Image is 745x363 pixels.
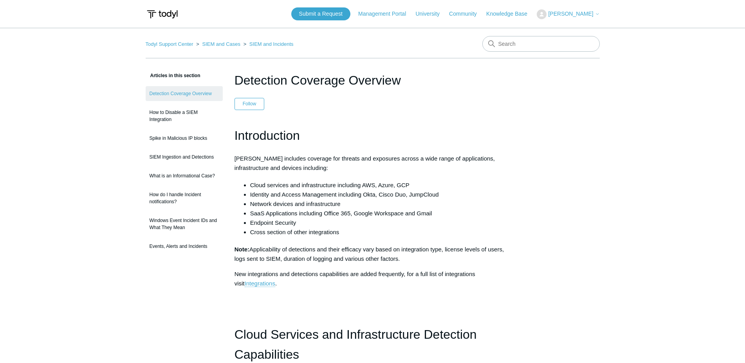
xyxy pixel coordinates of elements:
[146,105,223,127] a: How to Disable a SIEM Integration
[146,86,223,101] a: Detection Coverage Overview
[415,10,447,18] a: University
[235,126,511,146] h1: Introduction
[249,41,294,47] a: SIEM and Incidents
[250,199,511,209] li: Network devices and infrastructure
[245,280,275,287] a: Integrations
[235,71,511,90] h1: Detection Coverage Overview
[146,41,195,47] li: Todyl Support Center
[449,10,485,18] a: Community
[146,7,179,22] img: Todyl Support Center Help Center home page
[250,181,511,190] li: Cloud services and infrastructure including AWS, Azure, GCP
[235,246,249,253] strong: Note:
[195,41,242,47] li: SIEM and Cases
[291,7,350,20] a: Submit a Request
[537,9,599,19] button: [PERSON_NAME]
[548,11,593,17] span: [PERSON_NAME]
[250,228,511,237] li: Cross section of other integrations
[482,36,600,52] input: Search
[146,168,223,183] a: What is an Informational Case?
[250,218,511,228] li: Endpoint Security
[486,10,535,18] a: Knowledge Base
[235,269,511,288] p: New integrations and detections capabilities are added frequently, for a full list of integration...
[146,41,193,47] a: Todyl Support Center
[235,245,511,264] p: Applicability of detections and their efficacy vary based on integration type, license levels of ...
[235,154,511,173] p: [PERSON_NAME] includes coverage for threats and exposures across a wide range of applications, in...
[146,213,223,235] a: Windows Event Incident IDs and What They Mean
[235,98,265,110] button: Follow Article
[358,10,414,18] a: Management Portal
[250,209,511,218] li: SaaS Applications including Office 365, Google Workspace and Gmail
[146,187,223,209] a: How do I handle Incident notifications?
[146,131,223,146] a: Spike in Malicious IP blocks
[146,150,223,164] a: SIEM Ingestion and Detections
[250,190,511,199] li: Identity and Access Management including Okta, Cisco Duo, JumpCloud
[202,41,240,47] a: SIEM and Cases
[146,239,223,254] a: Events, Alerts and Incidents
[242,41,294,47] li: SIEM and Incidents
[146,73,200,78] span: Articles in this section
